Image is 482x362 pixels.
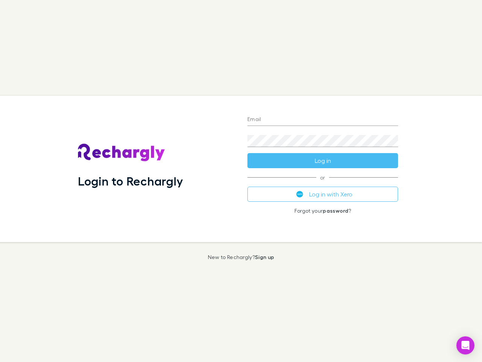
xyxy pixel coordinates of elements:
p: New to Rechargly? [208,254,275,260]
a: Sign up [255,254,274,260]
a: password [323,207,348,214]
img: Xero's logo [296,191,303,198]
button: Log in with Xero [247,187,398,202]
button: Log in [247,153,398,168]
div: Open Intercom Messenger [456,336,474,354]
img: Rechargly's Logo [78,144,165,162]
h1: Login to Rechargly [78,174,183,188]
p: Forgot your ? [247,208,398,214]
